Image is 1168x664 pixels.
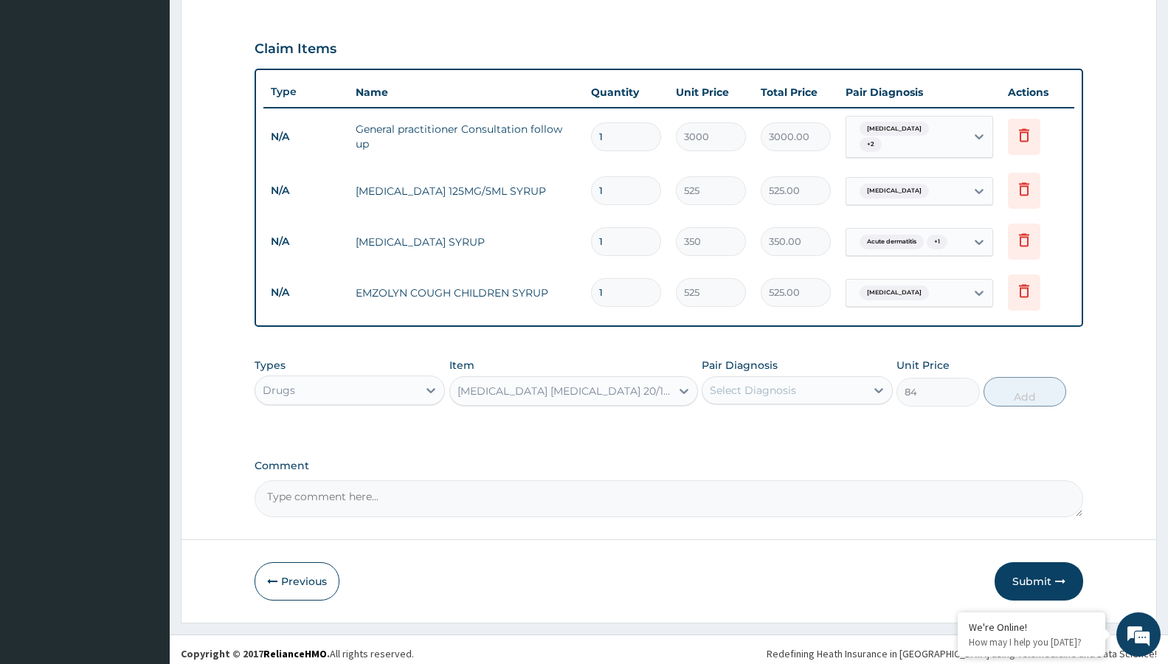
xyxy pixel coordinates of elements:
[860,137,882,152] span: + 2
[263,78,348,106] th: Type
[860,235,924,249] span: Acute dermatitis
[255,562,339,601] button: Previous
[348,77,584,107] th: Name
[242,7,277,43] div: Minimize live chat window
[668,77,753,107] th: Unit Price
[838,77,1001,107] th: Pair Diagnosis
[181,647,330,660] strong: Copyright © 2017 .
[860,184,929,198] span: [MEDICAL_DATA]
[449,358,474,373] label: Item
[753,77,838,107] th: Total Price
[348,114,584,159] td: General practitioner Consultation follow up
[710,383,796,398] div: Select Diagnosis
[995,562,1083,601] button: Submit
[263,383,295,398] div: Drugs
[263,123,348,151] td: N/A
[86,186,204,335] span: We're online!
[263,228,348,255] td: N/A
[1001,77,1074,107] th: Actions
[263,279,348,306] td: N/A
[255,41,336,58] h3: Claim Items
[860,122,929,136] span: [MEDICAL_DATA]
[348,278,584,308] td: EMZOLYN COUGH CHILDREN SYRUP
[77,83,248,102] div: Chat with us now
[27,74,60,111] img: d_794563401_company_1708531726252_794563401
[767,646,1157,661] div: Redefining Heath Insurance in [GEOGRAPHIC_DATA] using Telemedicine and Data Science!
[969,620,1094,634] div: We're Online!
[860,286,929,300] span: [MEDICAL_DATA]
[927,235,947,249] span: + 1
[263,647,327,660] a: RelianceHMO
[969,636,1094,649] p: How may I help you today?
[984,377,1066,407] button: Add
[584,77,668,107] th: Quantity
[255,460,1083,472] label: Comment
[348,227,584,257] td: [MEDICAL_DATA] SYRUP
[263,177,348,204] td: N/A
[457,384,672,398] div: [MEDICAL_DATA] [MEDICAL_DATA] 20/120MG DISPERSIBLE TAB
[348,176,584,206] td: [MEDICAL_DATA] 125MG/5ML SYRUP
[702,358,778,373] label: Pair Diagnosis
[255,359,286,372] label: Types
[7,403,281,454] textarea: Type your message and hit 'Enter'
[896,358,950,373] label: Unit Price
